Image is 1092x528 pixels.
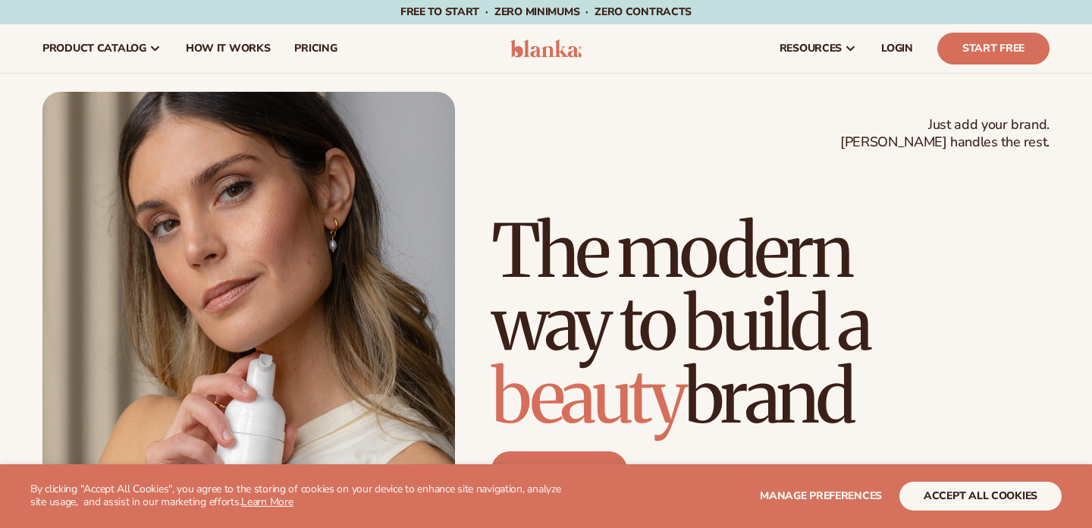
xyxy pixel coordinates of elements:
[780,42,842,55] span: resources
[869,24,925,73] a: LOGIN
[767,24,869,73] a: resources
[294,42,337,55] span: pricing
[30,24,174,73] a: product catalog
[282,24,349,73] a: pricing
[241,495,293,509] a: Learn More
[491,215,1050,433] h1: The modern way to build a brand
[840,116,1050,152] span: Just add your brand. [PERSON_NAME] handles the rest.
[400,5,692,19] span: Free to start · ZERO minimums · ZERO contracts
[760,482,882,511] button: Manage preferences
[899,482,1062,511] button: accept all cookies
[937,33,1050,64] a: Start Free
[760,489,882,503] span: Manage preferences
[42,42,146,55] span: product catalog
[881,42,913,55] span: LOGIN
[510,39,582,58] img: logo
[491,451,627,488] a: Start free
[186,42,271,55] span: How It Works
[491,351,684,442] span: beauty
[30,483,570,509] p: By clicking "Accept All Cookies", you agree to the storing of cookies on your device to enhance s...
[174,24,283,73] a: How It Works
